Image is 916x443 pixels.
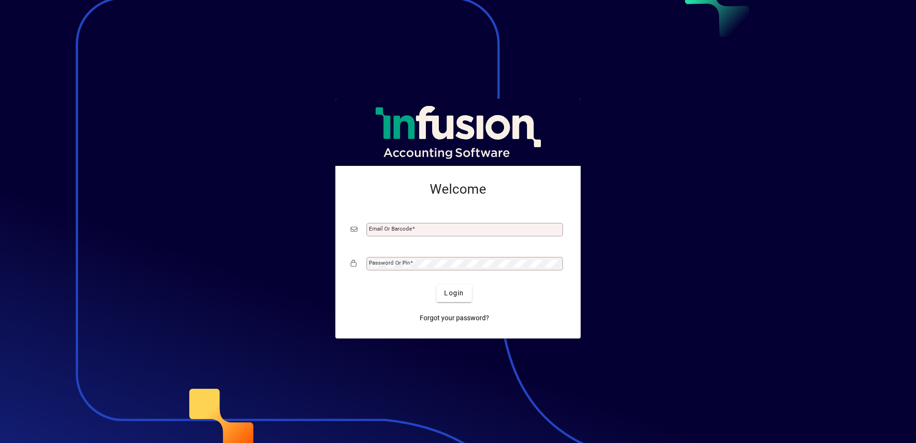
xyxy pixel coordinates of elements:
[436,285,471,302] button: Login
[351,181,565,198] h2: Welcome
[416,310,493,327] a: Forgot your password?
[369,225,412,232] mat-label: Email or Barcode
[369,259,410,266] mat-label: Password or Pin
[444,288,464,298] span: Login
[420,313,489,323] span: Forgot your password?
